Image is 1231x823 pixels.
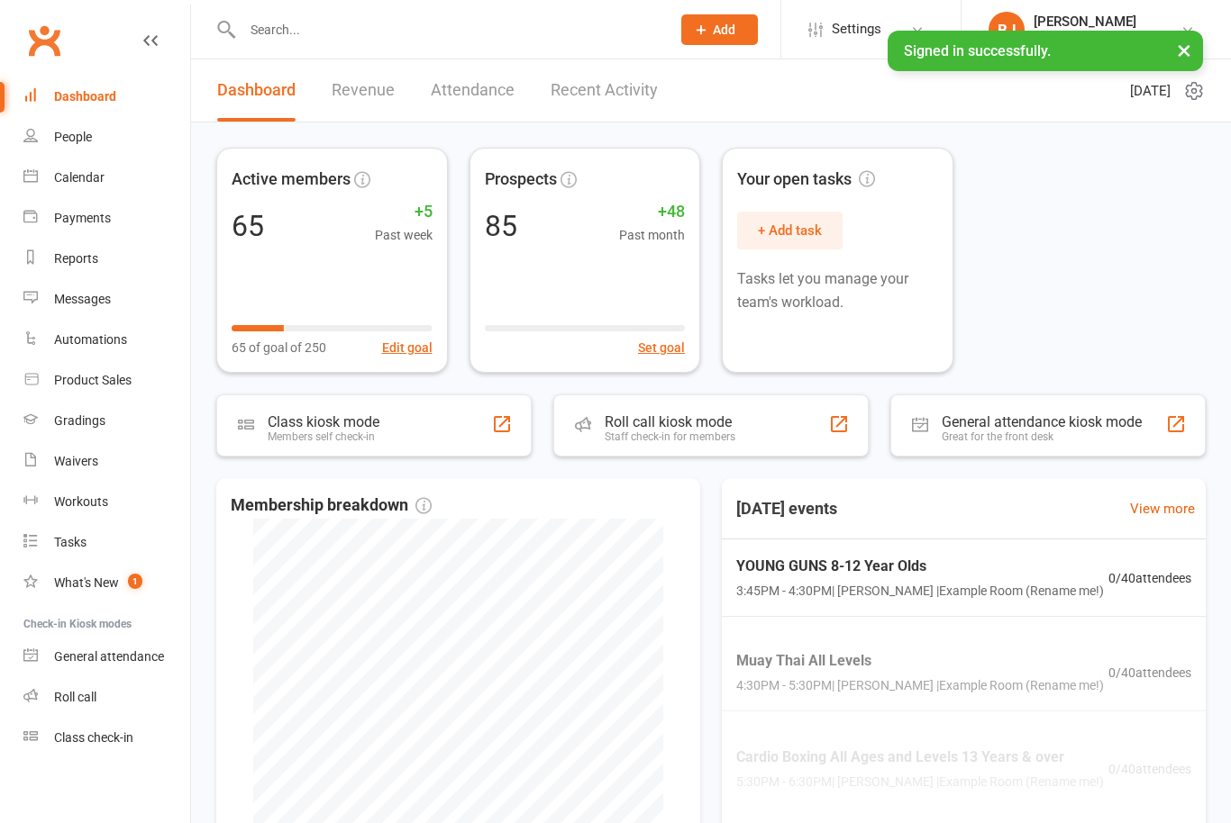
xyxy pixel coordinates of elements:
[54,251,98,266] div: Reports
[737,267,938,313] p: Tasks let you manage your team's workload.
[736,649,1104,673] span: Muay Thai All Levels
[232,167,351,193] span: Active members
[722,493,852,525] h3: [DATE] events
[54,413,105,428] div: Gradings
[713,23,735,37] span: Add
[737,212,843,249] button: + Add task
[54,373,132,387] div: Product Sales
[54,575,119,590] div: What's New
[23,522,190,563] a: Tasks
[1130,498,1195,520] a: View more
[736,746,1104,769] span: Cardio Boxing All Ages and Levels 13 Years & over
[619,225,685,245] span: Past month
[382,338,433,357] button: Edit goal
[23,401,190,441] a: Gradings
[23,320,190,360] a: Automations
[23,117,190,158] a: People
[54,170,105,185] div: Calendar
[485,212,517,240] div: 85
[54,690,96,704] div: Roll call
[231,493,432,519] span: Membership breakdown
[54,535,87,549] div: Tasks
[942,430,1142,443] div: Great for the front desk
[904,42,1051,59] span: Signed in successfully.
[619,199,685,225] span: +48
[485,167,557,193] span: Prospects
[989,12,1025,48] div: BJ
[22,18,67,63] a: Clubworx
[23,677,190,718] a: Roll call
[737,167,875,193] span: Your open tasks
[23,441,190,482] a: Waivers
[736,582,1104,601] span: 3:45PM - 4:30PM | [PERSON_NAME] | Example Room (Rename me!)
[232,338,326,357] span: 65 of goal of 250
[54,454,98,468] div: Waivers
[54,494,108,509] div: Workouts
[431,59,515,122] a: Attendance
[23,158,190,198] a: Calendar
[128,574,142,589] span: 1
[605,430,735,443] div: Staff check-in for members
[54,89,116,104] div: Dashboard
[54,332,127,347] div: Automations
[1108,758,1191,778] span: 0 / 40 attendees
[54,211,111,225] div: Payments
[232,212,264,240] div: 65
[1034,14,1138,30] div: [PERSON_NAME]
[942,413,1142,430] div: General attendance kiosk mode
[268,430,379,443] div: Members self check-in
[268,413,379,430] div: Class kiosk mode
[23,360,190,401] a: Product Sales
[375,199,433,225] span: +5
[54,649,164,664] div: General attendance
[23,239,190,279] a: Reports
[832,9,881,50] span: Settings
[605,413,735,430] div: Roll call kiosk mode
[23,563,190,603] a: What's New1
[54,292,111,306] div: Messages
[332,59,395,122] a: Revenue
[736,555,1104,578] span: YOUNG GUNS 8-12 Year Olds
[54,730,133,745] div: Class check-in
[1130,80,1171,102] span: [DATE]
[681,14,758,45] button: Add
[1168,31,1200,69] button: ×
[1034,30,1138,46] div: NQ Fight Academy
[551,59,658,122] a: Recent Activity
[375,225,433,245] span: Past week
[23,77,190,117] a: Dashboard
[638,338,685,357] button: Set goal
[23,482,190,522] a: Workouts
[23,279,190,320] a: Messages
[736,772,1104,791] span: 5:30PM - 6:30PM | [PERSON_NAME] | Example Room (Rename me!)
[23,718,190,758] a: Class kiosk mode
[54,130,92,144] div: People
[1108,662,1191,682] span: 0 / 40 attendees
[736,675,1104,695] span: 4:30PM - 5:30PM | [PERSON_NAME] | Example Room (Rename me!)
[237,17,658,42] input: Search...
[23,637,190,677] a: General attendance kiosk mode
[23,198,190,239] a: Payments
[1108,568,1191,588] span: 0 / 40 attendees
[217,59,296,122] a: Dashboard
